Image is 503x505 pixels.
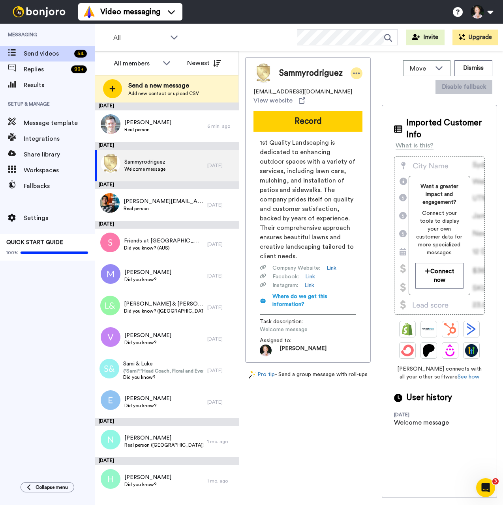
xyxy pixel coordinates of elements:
[454,60,492,76] button: Dismiss
[6,240,63,245] span: QUICK START GUIDE
[6,250,19,256] span: 100%
[406,30,445,45] button: Invite
[124,395,171,403] span: [PERSON_NAME]
[253,63,273,83] img: Image of Sammyrodriguez
[100,6,160,17] span: Video messaging
[100,296,120,315] img: l&.png
[207,241,235,248] div: [DATE]
[396,141,434,150] div: What is this?
[124,158,165,166] span: Sammyrodriguez
[435,80,492,94] button: Disable fallback
[24,80,95,90] span: Results
[444,344,456,357] img: Drip
[452,30,498,45] button: Upgrade
[245,371,371,379] div: - Send a group message with roll-ups
[207,438,235,445] div: 1 mo. ago
[458,374,479,380] a: See how
[24,49,71,58] span: Send videos
[124,276,171,283] span: Did you know?
[100,233,120,252] img: s.png
[207,123,235,129] div: 6 min. ago
[465,323,478,335] img: ActiveCampaign
[272,281,298,289] span: Instagram :
[422,323,435,335] img: Ontraport
[124,308,203,314] span: Did you know? ([GEOGRAPHIC_DATA])
[24,65,68,74] span: Replies
[95,418,239,426] div: [DATE]
[95,142,239,150] div: [DATE]
[401,344,414,357] img: ConvertKit
[95,221,239,229] div: [DATE]
[24,134,95,143] span: Integrations
[24,213,95,223] span: Settings
[113,33,166,43] span: All
[415,183,464,206] span: Want a greater impact and engagement?
[124,434,203,442] span: [PERSON_NAME]
[124,205,203,212] span: Real person
[207,478,235,484] div: 1 mo. ago
[124,198,203,205] span: [PERSON_NAME][EMAIL_ADDRESS][DOMAIN_NAME]
[207,399,235,405] div: [DATE]
[415,209,464,257] span: Connect your tools to display your own customer data for more specialized messages
[394,412,445,418] div: [DATE]
[101,390,120,410] img: e.png
[99,359,119,378] img: s&.png
[207,336,235,342] div: [DATE]
[305,273,315,281] a: Link
[272,273,299,281] span: Facebook :
[101,114,120,134] img: 42ff2f43-cc00-4b99-8edd-9a75f8c3bfc7.jpg
[124,481,171,488] span: Did you know?
[101,469,120,489] img: h.png
[21,482,74,492] button: Collapse menu
[124,442,203,448] span: Real person ([GEOGRAPHIC_DATA])
[24,166,95,175] span: Workspaces
[253,96,293,105] span: View website
[406,117,485,141] span: Imported Customer Info
[24,150,95,159] span: Share library
[415,263,464,289] button: Connect now
[124,473,171,481] span: [PERSON_NAME]
[74,50,87,58] div: 54
[465,344,478,357] img: GoHighLevel
[124,300,203,308] span: [PERSON_NAME] & [PERSON_NAME]
[249,371,275,379] a: Pro tip
[124,166,165,172] span: Welcome message
[123,360,203,368] span: Sami & Luke
[101,154,120,173] img: 3605a3d4-c3f5-4f93-9356-6b5ad68a4bd3.jpg
[124,119,171,127] span: [PERSON_NAME]
[260,138,356,261] span: 1st Quality Landscaping is dedicated to enhancing outdoor spaces with a variety of services, incl...
[95,102,239,110] div: [DATE]
[249,371,256,379] img: magic-wand.svg
[123,374,203,380] span: Did you know?
[181,55,227,71] button: Newest
[422,344,435,357] img: Patreon
[101,430,120,449] img: n.png
[327,264,336,272] a: Link
[124,127,171,133] span: Real person
[444,323,456,335] img: Hubspot
[260,326,335,334] span: Welcome message
[95,181,239,189] div: [DATE]
[100,193,120,213] img: c036a3cb-5e81-4d63-9a06-0b9970a72fc4.jpg
[304,281,314,289] a: Link
[207,367,235,374] div: [DATE]
[260,337,315,345] span: Assigned to:
[260,345,272,356] img: b3d945f2-f10e-4341-a9b4-f6e81cf8be4d-1611354539.jpg
[207,202,235,208] div: [DATE]
[253,88,352,96] span: [EMAIL_ADDRESS][DOMAIN_NAME]
[401,323,414,335] img: Shopify
[260,318,315,326] span: Task description :
[476,478,495,497] iframe: Intercom live chat
[272,294,327,307] span: Where do we get this information?
[95,457,239,465] div: [DATE]
[124,339,171,346] span: Did you know?
[124,332,171,339] span: [PERSON_NAME]
[253,96,305,105] a: View website
[410,64,431,73] span: Move
[492,478,499,485] span: 3
[101,327,120,347] img: v.png
[83,6,96,18] img: vm-color.svg
[128,81,199,90] span: Send a new message
[128,90,199,97] span: Add new contact or upload CSV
